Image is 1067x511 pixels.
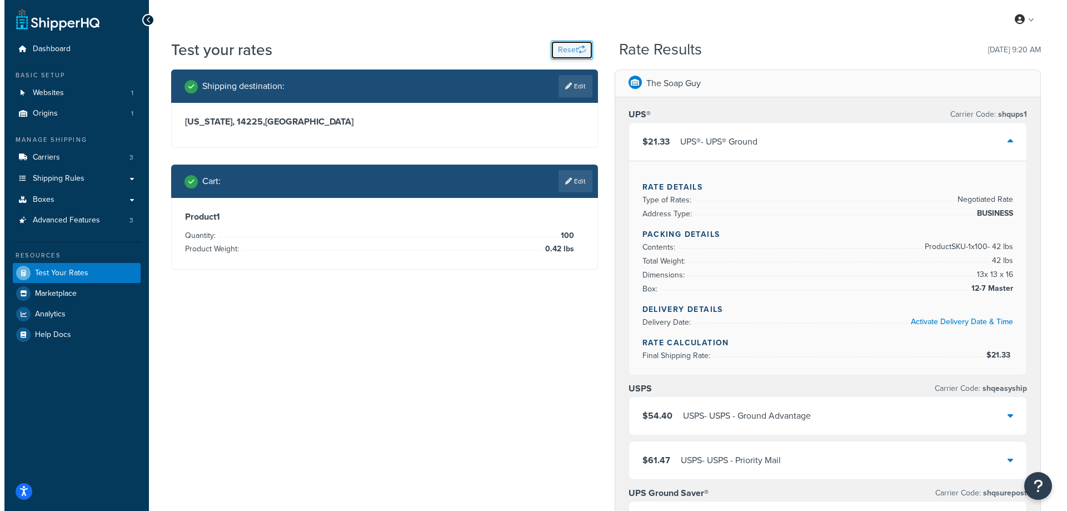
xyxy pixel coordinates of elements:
[638,255,684,267] span: Total Weight:
[554,170,588,192] a: Edit
[638,304,1009,315] h4: Delivery Details
[638,454,666,467] span: $61.47
[638,337,1009,349] h4: Rate Calculation
[28,216,96,225] span: Advanced Features
[638,316,689,328] span: Delivery Date:
[638,241,674,253] span: Contents:
[554,75,588,97] a: Edit
[31,269,84,278] span: Test Your Rates
[950,193,1009,206] span: Negotiated Rate
[970,207,1009,220] span: BUSINESS
[8,39,136,59] a: Dashboard
[982,349,1009,361] span: $21.33
[8,71,136,80] div: Basic Setup
[8,325,136,345] a: Help Docs
[28,153,56,162] span: Carriers
[127,109,129,118] span: 1
[125,153,129,162] span: 3
[638,409,668,422] span: $54.40
[8,103,136,124] a: Origins1
[8,83,136,103] li: Websites
[984,42,1036,58] p: [DATE] 9:20 AM
[31,330,67,340] span: Help Docs
[181,211,580,222] h3: Product 1
[615,41,697,58] h2: Rate Results
[198,81,280,91] h2: Shipping destination :
[8,147,136,168] li: Carriers
[946,107,1023,122] p: Carrier Code:
[676,453,776,468] div: USPS - USPS - Priority Mail
[181,230,214,241] span: Quantity:
[538,242,570,256] span: 0.42 lbs
[931,485,1023,501] p: Carrier Code:
[28,44,66,54] span: Dashboard
[8,210,136,231] li: Advanced Features
[991,108,1023,120] span: shqups1
[638,283,656,295] span: Box:
[31,289,72,299] span: Marketplace
[638,350,709,361] span: Final Shipping Rate:
[181,243,237,255] span: Product Weight:
[638,229,1009,240] h4: Packing Details
[8,83,136,103] a: Websites1
[906,316,1009,328] a: Activate Delivery Date & Time
[8,251,136,260] div: Resources
[31,310,61,319] span: Analytics
[976,383,1023,394] span: shqeasyship
[679,408,806,424] div: USPS - USPS - Ground Advantage
[28,174,80,183] span: Shipping Rules
[8,135,136,145] div: Manage Shipping
[918,240,1009,254] span: Product SKU-1 x 100 - 42 lbs
[624,109,646,120] h3: UPS®
[181,116,580,127] h3: [US_STATE], 14225 , [GEOGRAPHIC_DATA]
[125,216,129,225] span: 3
[642,76,696,91] p: The Soap Guy
[8,210,136,231] a: Advanced Features3
[554,229,570,242] span: 100
[638,194,690,206] span: Type of Rates:
[8,190,136,210] a: Boxes
[964,282,1009,295] span: 12-7 Master
[8,304,136,324] a: Analytics
[976,487,1023,499] span: shqsurepost
[8,147,136,168] a: Carriers3
[970,268,1009,281] span: 13 x 13 x 16
[8,103,136,124] li: Origins
[546,41,589,59] button: Reset
[28,109,53,118] span: Origins
[985,254,1009,267] span: 42 lbs
[28,88,59,98] span: Websites
[638,181,1009,193] h4: Rate Details
[28,195,50,205] span: Boxes
[8,284,136,304] a: Marketplace
[638,208,690,220] span: Address Type:
[624,488,704,499] h3: UPS Ground Saver®
[1020,472,1048,500] button: Open Resource Center
[127,88,129,98] span: 1
[167,39,268,61] h1: Test your rates
[676,134,753,150] div: UPS® - UPS® Ground
[930,381,1023,396] p: Carrier Code:
[8,168,136,189] a: Shipping Rules
[638,269,683,281] span: Dimensions:
[198,176,216,186] h2: Cart :
[8,263,136,283] a: Test Your Rates
[638,135,665,148] span: $21.33
[624,383,647,394] h3: USPS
